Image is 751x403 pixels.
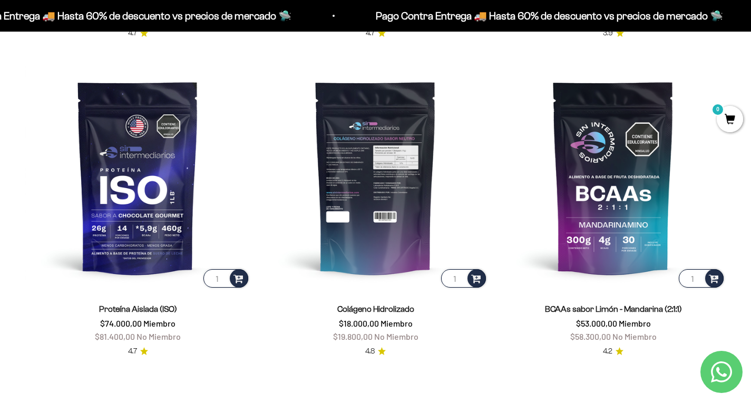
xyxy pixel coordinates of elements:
span: Miembro [381,318,413,328]
a: 4.84.8 de 5.0 estrellas [365,346,386,357]
span: No Miembro [612,331,657,341]
span: Miembro [619,318,651,328]
span: 4.7 [128,346,137,357]
p: Pago Contra Entrega 🚚 Hasta 60% de descuento vs precios de mercado 🛸 [372,7,719,24]
span: $58.300,00 [570,331,611,341]
a: Proteína Aislada (ISO) [99,304,177,313]
span: $74.000,00 [100,318,142,328]
span: $53.000,00 [576,318,617,328]
span: $19.800,00 [333,331,373,341]
a: Colágeno Hidrolizado [337,304,414,313]
a: 0 [717,114,743,126]
a: 4.74.7 de 5.0 estrellas [366,27,386,39]
span: Miembro [143,318,175,328]
span: 4.7 [366,27,375,39]
a: 4.74.7 de 5.0 estrellas [128,346,148,357]
img: Colágeno Hidrolizado [263,65,488,290]
span: $18.000,00 [339,318,379,328]
span: 4.8 [365,346,375,357]
span: 4.2 [603,346,612,357]
span: 3.9 [603,27,613,39]
mark: 0 [711,103,724,116]
a: 4.24.2 de 5.0 estrellas [603,346,623,357]
a: 3.93.9 de 5.0 estrellas [603,27,624,39]
span: $81.400,00 [95,331,135,341]
a: BCAAs sabor Limón - Mandarina (2:1:1) [545,304,682,313]
span: No Miembro [136,331,181,341]
span: 4.7 [128,27,137,39]
a: 4.74.7 de 5.0 estrellas [128,27,148,39]
span: No Miembro [374,331,418,341]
